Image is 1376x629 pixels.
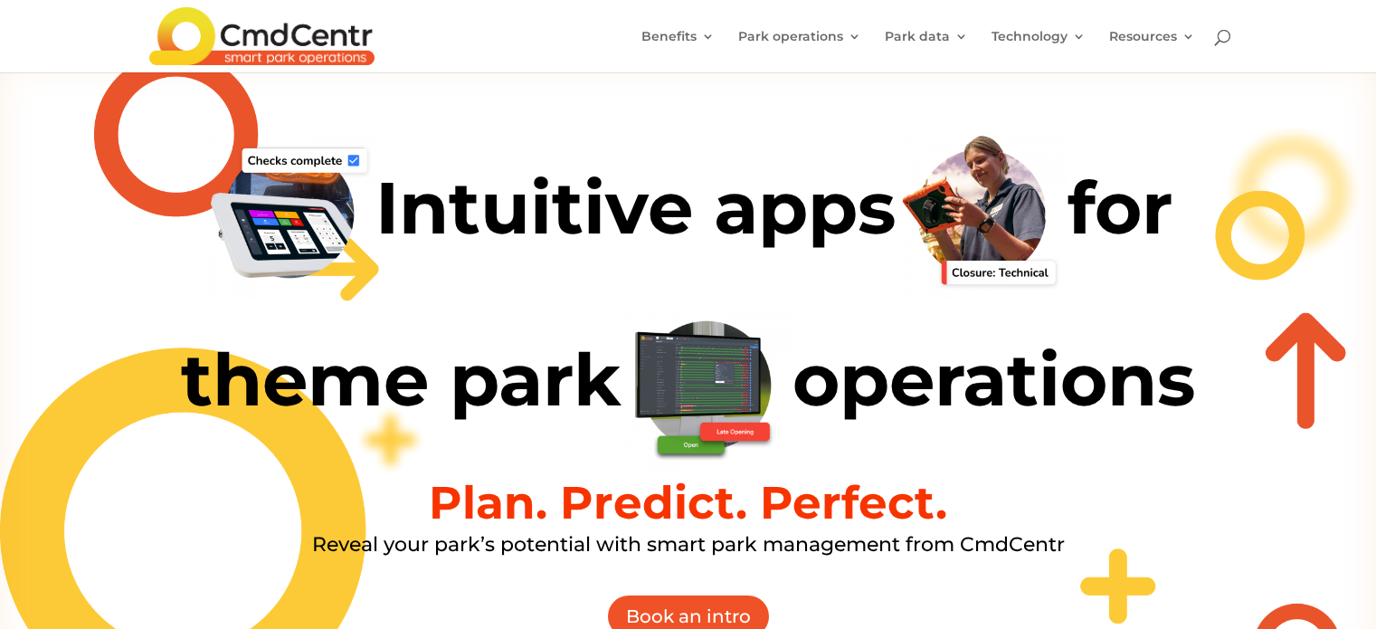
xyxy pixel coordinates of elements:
a: Park data [885,30,968,72]
h1: Intuitive apps for theme park operations [146,128,1231,481]
a: Resources [1109,30,1195,72]
a: Benefits [641,30,715,72]
h3: Reveal your park’s potential with smart park management from CmdCentr [146,535,1231,564]
a: Park operations [738,30,861,72]
img: CmdCentr [149,7,375,65]
b: Plan. Predict. Perfect. [429,475,947,530]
